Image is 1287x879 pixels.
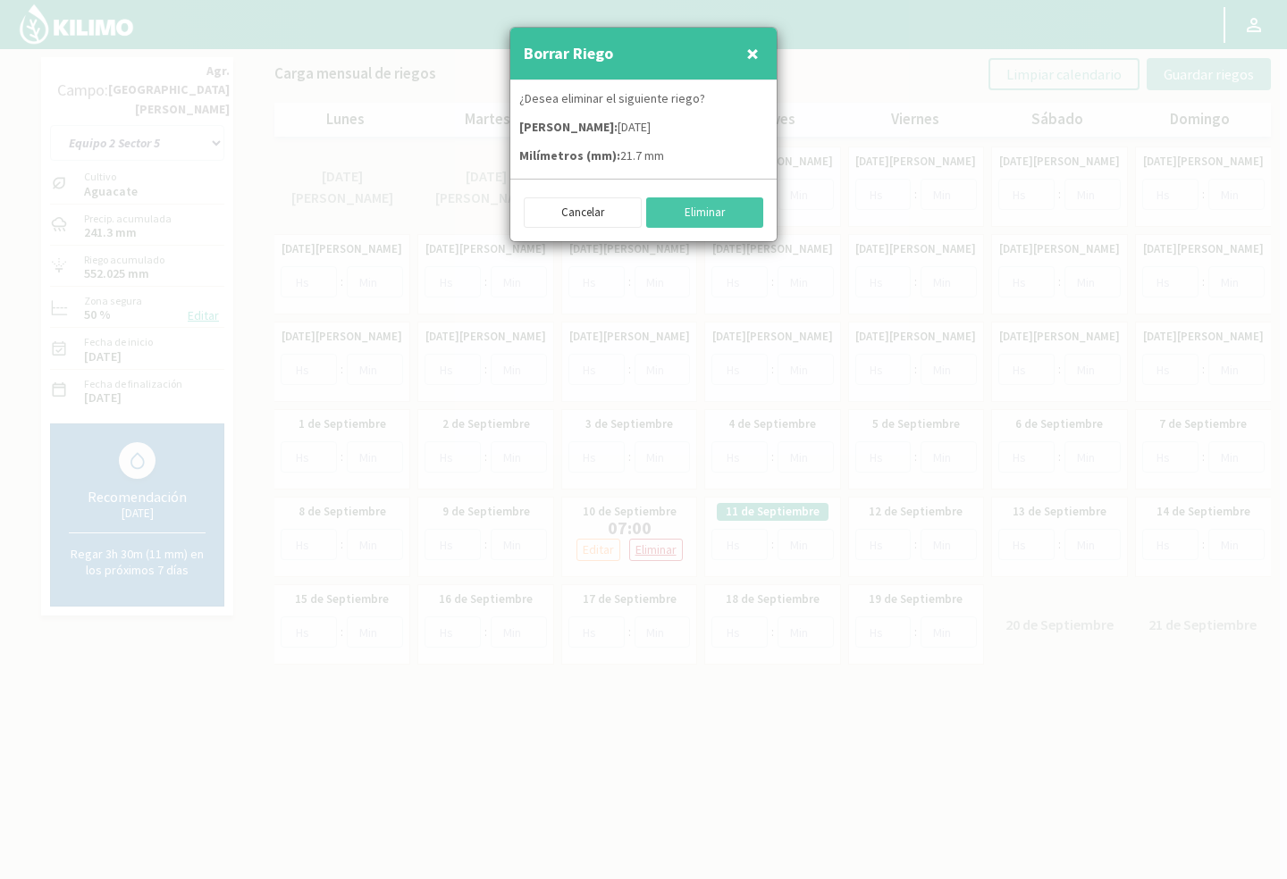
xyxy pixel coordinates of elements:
strong: Milímetros (mm): [519,147,620,163]
p: ¿Desea eliminar el siguiente riego? [519,89,768,108]
p: [DATE] [519,118,768,137]
strong: [PERSON_NAME]: [519,119,618,135]
button: Close [742,36,763,71]
button: Cancelar [524,197,642,228]
span: × [746,38,759,68]
h4: Borrar Riego [524,41,613,66]
p: 21.7 mm [519,146,768,165]
button: Eliminar [646,197,764,228]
